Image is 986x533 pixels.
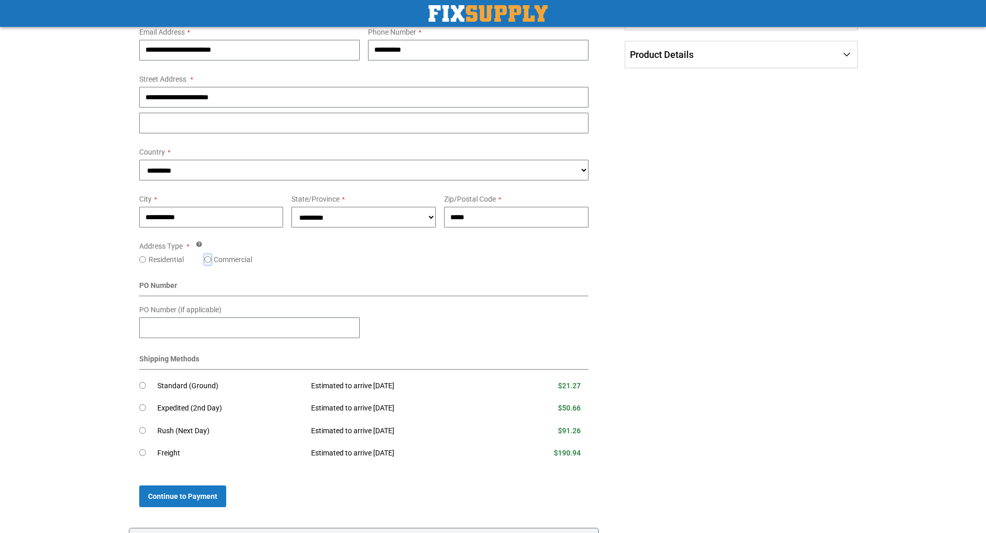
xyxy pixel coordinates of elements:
[157,420,304,443] td: Rush (Next Day)
[303,375,503,398] td: Estimated to arrive [DATE]
[429,5,548,22] a: store logo
[139,354,589,370] div: Shipping Methods
[303,442,503,465] td: Estimated to arrive [DATE]
[139,28,185,36] span: Email Address
[303,397,503,420] td: Estimated to arrive [DATE]
[558,382,581,390] span: $21.27
[157,442,304,465] td: Freight
[303,420,503,443] td: Estimated to arrive [DATE]
[149,254,184,265] label: Residential
[157,397,304,420] td: Expedited (2nd Day)
[558,427,581,435] span: $91.26
[139,485,226,507] button: Continue to Payment
[630,49,694,60] span: Product Details
[429,5,548,22] img: Fix Industrial Supply
[554,449,581,457] span: $190.94
[139,148,165,156] span: Country
[148,492,217,500] span: Continue to Payment
[139,280,589,296] div: PO Number
[139,306,222,314] span: PO Number (if applicable)
[214,254,252,265] label: Commercial
[157,375,304,398] td: Standard (Ground)
[444,195,496,203] span: Zip/Postal Code
[558,404,581,412] span: $50.66
[139,75,186,83] span: Street Address
[368,28,416,36] span: Phone Number
[139,242,183,250] span: Address Type
[139,195,152,203] span: City
[291,195,340,203] span: State/Province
